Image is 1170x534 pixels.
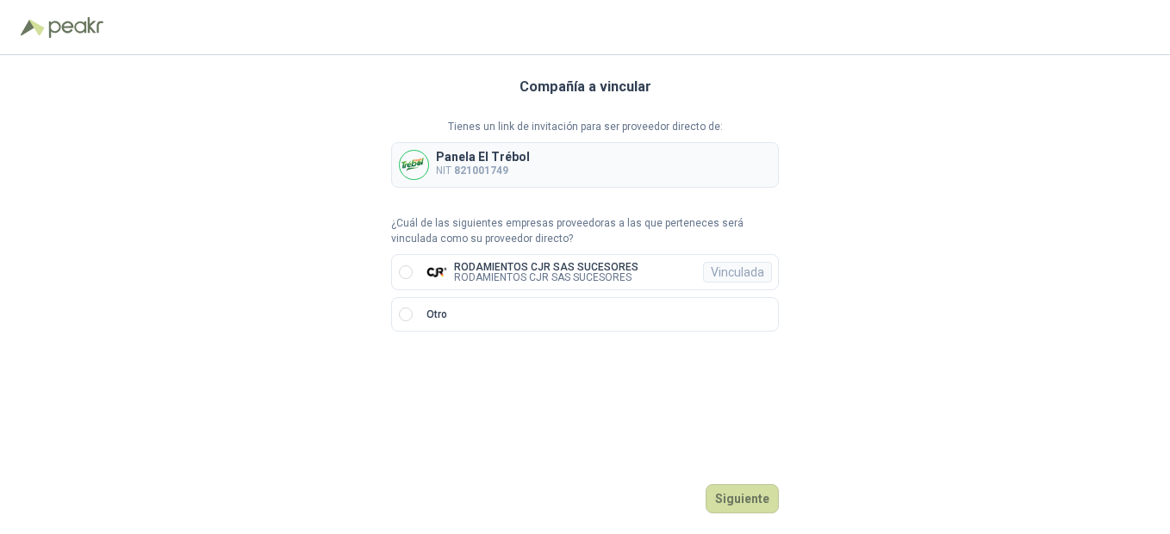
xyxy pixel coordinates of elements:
[454,262,638,272] p: RODAMIENTOS CJR SAS SUCESORES
[426,307,447,323] p: Otro
[454,165,508,177] b: 821001749
[706,484,779,513] button: Siguiente
[391,119,779,135] p: Tienes un link de invitación para ser proveedor directo de:
[436,163,530,179] p: NIT
[400,151,428,179] img: Company Logo
[391,215,779,248] p: ¿Cuál de las siguientes empresas proveedoras a las que perteneces será vinculada como su proveedo...
[436,151,530,163] p: Panela El Trébol
[520,76,651,98] h3: Compañía a vincular
[48,17,103,38] img: Peakr
[703,262,772,283] div: Vinculada
[21,19,45,36] img: Logo
[426,262,447,283] img: Company Logo
[454,272,638,283] p: RODAMIENTOS CJR SAS SUCESORES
